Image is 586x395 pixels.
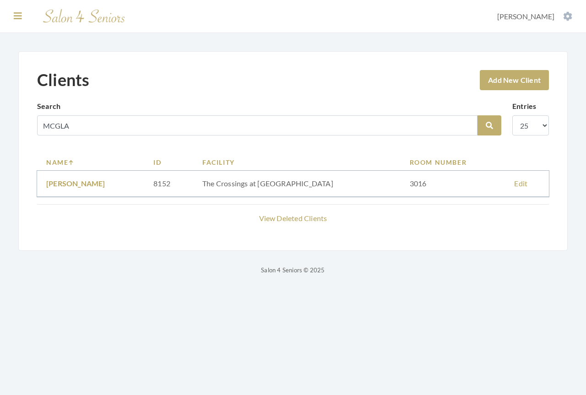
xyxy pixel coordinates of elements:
a: Facility [202,157,391,167]
span: [PERSON_NAME] [497,12,554,21]
td: 3016 [401,171,505,197]
a: View Deleted Clients [259,214,327,222]
td: 8152 [144,171,193,197]
a: Edit [514,179,527,188]
label: Entries [512,101,536,112]
p: Salon 4 Seniors © 2025 [18,265,568,276]
h1: Clients [37,70,89,90]
input: Search by name, facility or room number [37,115,477,135]
label: Search [37,101,60,112]
img: Salon 4 Seniors [38,5,130,27]
a: Name [46,157,135,167]
button: [PERSON_NAME] [494,11,575,22]
a: [PERSON_NAME] [46,179,105,188]
a: ID [153,157,184,167]
a: Room Number [410,157,496,167]
td: The Crossings at [GEOGRAPHIC_DATA] [193,171,401,197]
a: Add New Client [480,70,549,90]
